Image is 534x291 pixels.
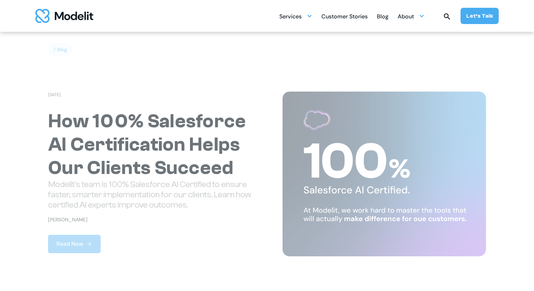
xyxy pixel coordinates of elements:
div: Blog [377,10,388,24]
a: home [35,9,93,23]
a: Blog [377,9,388,23]
div: Services [279,9,312,23]
div: About [398,9,425,23]
div: Read Now [57,240,83,248]
div: About [398,10,414,24]
img: arrow right [87,241,92,247]
div: Services [279,10,302,24]
div: Customer Stories [321,10,368,24]
div: [PERSON_NAME] [48,216,88,223]
a: Let’s Talk [461,8,499,24]
div: Let’s Talk [466,12,493,20]
div: / Blog [48,43,73,56]
a: Read Now [48,235,101,253]
a: Customer Stories [321,9,368,23]
p: Modelit's team is 100% Salesforce AI Certified to ensure faster, smarter implementation for our c... [48,180,251,210]
img: modelit logo [35,9,93,23]
div: [DATE] [48,92,61,98]
h1: How 100% Salesforce AI Certification Helps Our Clients Succeed [48,110,251,180]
